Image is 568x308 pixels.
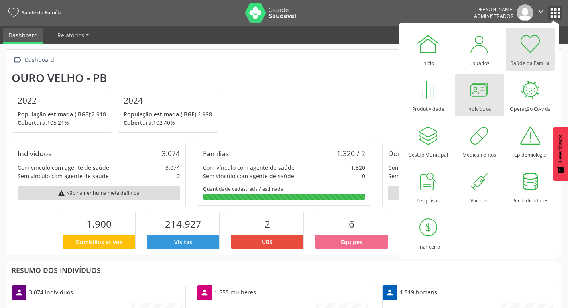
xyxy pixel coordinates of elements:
[388,172,480,180] div: Sem vínculo com agente de saúde
[404,165,453,208] a: Pesquisas
[455,74,504,116] a: Indivíduos
[3,28,43,44] a: Dashboard
[86,217,112,230] span: 1.900
[349,217,354,230] span: 6
[52,28,94,42] a: Relatórios
[362,172,365,180] div: 0
[341,238,362,246] span: Equipes
[506,74,555,116] a: Operação Co-vida
[404,120,453,162] a: Gestão Municipal
[18,163,109,172] div: Com vínculo com agente de saúde
[351,163,365,172] div: 1.320
[124,96,212,106] h4: 2024
[455,28,504,71] a: Usuários
[124,119,153,126] span: Cobertura:
[162,149,180,158] div: 3.074
[18,186,180,200] div: Não há nenhuma meta definida
[548,6,562,20] button: apps
[124,118,212,127] p: 102,40%
[26,285,76,299] div: 3.074 indivíduos
[18,149,51,158] div: Indivíduos
[12,54,55,66] a:  Dashboard
[165,163,180,172] div: 3.074
[404,212,453,254] a: Financeiro
[203,163,295,172] div: Com vínculo com agente de saúde
[265,217,270,230] span: 2
[388,149,421,158] div: Domicílios
[18,119,47,126] span: Cobertura:
[404,28,453,71] a: Início
[177,172,180,180] div: 0
[517,4,533,21] img: img
[18,110,106,118] p: 2.918
[388,186,550,200] div: Não há nenhuma meta definida
[203,149,229,158] div: Famílias
[404,74,453,116] a: Produtividade
[385,288,394,297] i: person
[23,54,55,66] div: Dashboard
[533,4,548,21] button: 
[18,172,109,180] div: Sem vínculo com agente de saúde
[174,238,192,246] span: Visitas
[203,186,365,192] div: Quantidade cadastrada / estimada
[455,120,504,162] a: Medicamentos
[506,120,555,162] a: Epidemiologia
[18,118,106,127] p: 105,21%
[18,96,106,106] h4: 2022
[474,6,514,13] div: [PERSON_NAME]
[200,288,209,297] i: person
[537,7,545,16] i: 
[58,190,65,197] i: warning
[553,127,568,181] button: Feedback - Mostrar pesquisa
[12,71,224,84] div: Ouro Velho - PB
[76,238,122,246] span: Domicílios ativos
[388,163,480,172] div: Com vínculo com agente de saúde
[506,28,555,71] a: Saúde da Família
[262,238,273,246] span: UBS
[455,165,504,208] a: Vacinas
[22,9,61,16] span: Saúde da Família
[12,266,556,275] div: Resumo dos indivíduos
[557,135,564,163] span: Feedback
[18,110,92,118] span: População estimada (IBGE):
[203,172,294,180] div: Sem vínculo com agente de saúde
[474,13,514,20] span: Administrador
[124,110,212,118] p: 2.998
[397,285,440,299] div: 1.519 homens
[12,54,23,66] i: 
[506,165,555,208] a: Pec Indicadores
[6,6,61,19] a: Saúde da Família
[165,217,201,230] span: 214.927
[212,285,259,299] div: 1.555 mulheres
[57,31,84,39] span: Relatórios
[337,149,365,158] div: 1.320 / 2
[124,110,198,118] span: População estimada (IBGE):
